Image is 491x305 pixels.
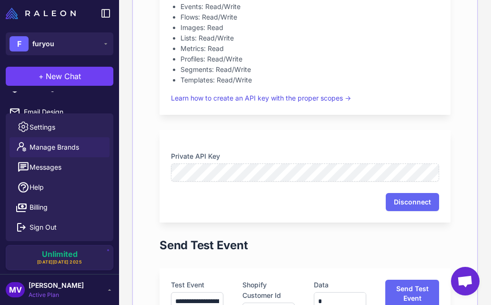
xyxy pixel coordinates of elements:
[24,107,108,117] span: Email Design
[386,193,439,211] button: Disconnect
[42,250,78,258] span: Unlimited
[30,162,61,173] span: Messages
[46,71,81,82] span: New Chat
[6,67,113,86] button: +New Chat
[180,1,439,12] li: Events: Read/Write
[30,182,44,193] span: Help
[30,202,48,213] span: Billing
[180,75,439,85] li: Templates: Read/Write
[32,39,54,49] span: furyou
[10,217,110,237] button: Sign Out
[29,291,84,299] span: Active Plan
[171,94,351,102] a: Learn how to create an API key with the proper scopes →
[37,259,82,265] span: [DATE][DATE] 2025
[314,280,366,290] label: Data
[180,22,439,33] li: Images: Read
[451,267,480,295] div: Open chat
[30,222,57,233] span: Sign Out
[10,36,29,51] div: F
[30,122,55,132] span: Settings
[180,33,439,43] li: Lists: Read/Write
[6,32,113,55] button: Ffuryou
[29,280,84,291] span: [PERSON_NAME]
[180,12,439,22] li: Flows: Read/Write
[242,280,295,301] label: Shopify Customer Id
[10,157,110,177] button: Messages
[6,282,25,297] div: MV
[10,177,110,197] a: Help
[180,43,439,54] li: Metrics: Read
[180,64,439,75] li: Segments: Read/Write
[4,102,115,122] a: Email Design
[180,54,439,64] li: Profiles: Read/Write
[30,142,79,152] span: Manage Brands
[160,238,248,253] h1: Send Test Event
[39,71,44,82] span: +
[171,280,223,290] label: Test Event
[171,151,439,162] label: Private API Key
[6,8,76,19] img: Raleon Logo
[6,8,80,19] a: Raleon Logo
